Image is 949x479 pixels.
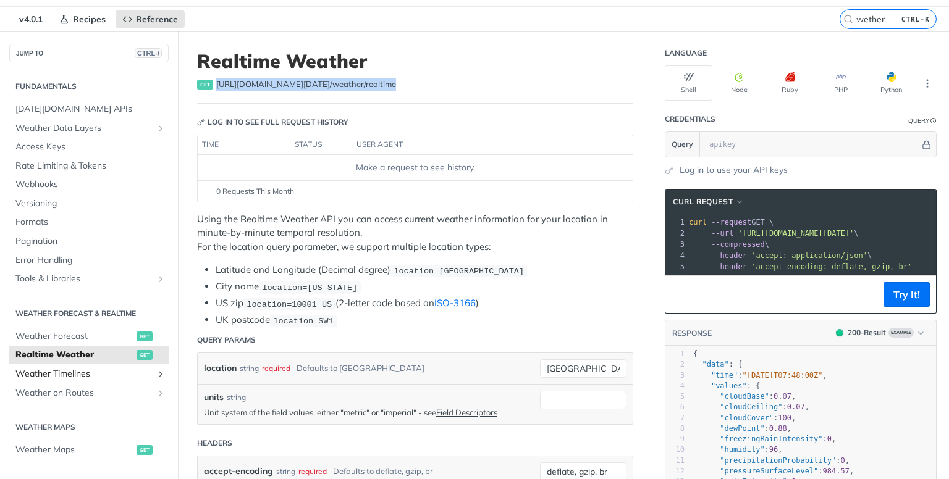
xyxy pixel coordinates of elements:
[15,198,166,210] span: Versioning
[787,402,805,411] span: 0.07
[665,413,685,423] div: 7
[702,360,728,369] span: "data"
[12,10,49,28] span: v4.0.1
[711,262,747,271] span: --header
[711,371,738,380] span: "time"
[9,422,169,433] h2: Weather Maps
[823,467,850,475] span: 984.57
[884,282,930,307] button: Try It!
[830,327,930,339] button: 200200-ResultExample
[738,229,854,238] span: '[URL][DOMAIN_NAME][DATE]'
[9,327,169,346] a: Weather Forecastget
[665,132,700,157] button: Query
[9,157,169,175] a: Rate Limiting & Tokens
[227,392,246,403] div: string
[843,14,853,24] svg: Search
[116,10,185,28] a: Reference
[15,444,133,456] span: Weather Maps
[665,217,686,228] div: 1
[693,467,854,475] span: : ,
[898,13,933,25] kbd: CTRL-K
[216,280,633,294] li: City name
[9,119,169,138] a: Weather Data LayersShow subpages for Weather Data Layers
[693,392,796,401] span: : ,
[743,371,823,380] span: "[DATE]T07:48:00Z"
[15,122,153,135] span: Weather Data Layers
[203,161,628,174] div: Make a request to see history.
[693,435,836,443] span: : ,
[434,297,476,309] a: ISO-3166
[204,407,534,418] p: Unit system of the field values, either "metric" or "imperial" - see
[693,371,827,380] span: : ,
[665,391,685,402] div: 5
[665,423,685,434] div: 8
[273,316,333,325] span: location=SW1
[720,414,774,422] span: "cloudCover"
[888,328,914,338] span: Example
[73,14,106,25] span: Recipes
[720,467,818,475] span: "pressureSurfaceLevel"
[848,327,886,338] div: 200 - Result
[9,308,169,319] h2: Weather Forecast & realtime
[703,132,920,157] input: apikey
[669,196,749,208] button: cURL Request
[720,424,764,433] span: "dewPoint"
[352,135,608,155] th: user agent
[197,212,633,254] p: Using the Realtime Weather API you can access current weather information for your location in mi...
[156,123,166,133] button: Show subpages for Weather Data Layers
[15,273,153,285] span: Tools & Libraries
[216,296,633,310] li: US zip (2-letter code based on )
[693,349,698,358] span: {
[689,229,859,238] span: \
[15,160,166,172] span: Rate Limiting & Tokens
[15,216,166,228] span: Formats
[290,135,352,155] th: status
[156,274,166,284] button: Show subpages for Tools & Libraries
[198,135,290,155] th: time
[918,74,937,93] button: More Languages
[15,387,153,399] span: Weather on Routes
[9,232,169,251] a: Pagination
[9,441,169,459] a: Weather Mapsget
[15,254,166,267] span: Error Handling
[15,368,153,380] span: Weather Timelines
[689,218,707,227] span: curl
[204,359,237,377] label: location
[665,444,685,455] div: 10
[204,391,224,404] label: units
[778,414,791,422] span: 100
[774,392,791,401] span: 0.07
[665,359,685,370] div: 2
[9,194,169,213] a: Versioning
[711,251,747,260] span: --header
[908,116,937,125] div: QueryInformation
[262,359,290,377] div: required
[817,65,864,101] button: PHP
[665,114,715,125] div: Credentials
[836,329,843,336] span: 200
[840,456,845,465] span: 0
[665,239,686,250] div: 3
[693,360,743,369] span: : {
[672,139,693,150] span: Query
[665,228,686,239] div: 2
[680,164,788,177] a: Log in to use your API keys
[240,359,259,377] div: string
[693,445,783,454] span: : ,
[665,250,686,261] div: 4
[9,346,169,364] a: Realtime Weatherget
[693,381,760,390] span: : {
[137,350,153,360] span: get
[9,44,169,62] button: JUMP TOCTRL-/
[689,218,774,227] span: GET \
[9,100,169,119] a: [DATE][DOMAIN_NAME] APIs
[665,261,686,272] div: 5
[137,331,153,341] span: get
[769,445,778,454] span: 96
[197,438,232,449] div: Headers
[136,14,178,25] span: Reference
[769,424,787,433] span: 0.88
[197,117,348,128] div: Log in to see full request history
[436,407,497,417] a: Field Descriptors
[665,466,685,477] div: 12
